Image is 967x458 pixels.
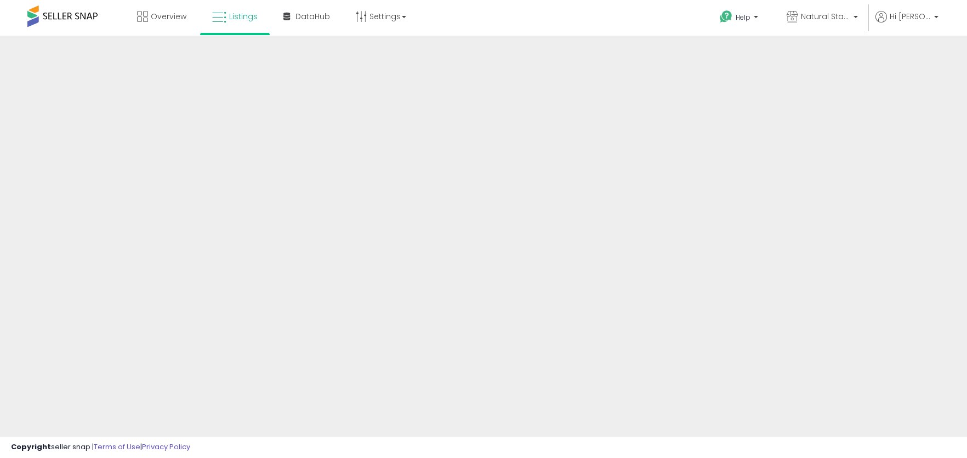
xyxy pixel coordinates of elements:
[711,2,769,36] a: Help
[11,442,190,453] div: seller snap | |
[295,11,330,22] span: DataHub
[801,11,850,22] span: Natural State Brands
[11,442,51,452] strong: Copyright
[229,11,258,22] span: Listings
[151,11,186,22] span: Overview
[890,11,931,22] span: Hi [PERSON_NAME]
[142,442,190,452] a: Privacy Policy
[736,13,750,22] span: Help
[719,10,733,24] i: Get Help
[875,11,938,36] a: Hi [PERSON_NAME]
[94,442,140,452] a: Terms of Use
